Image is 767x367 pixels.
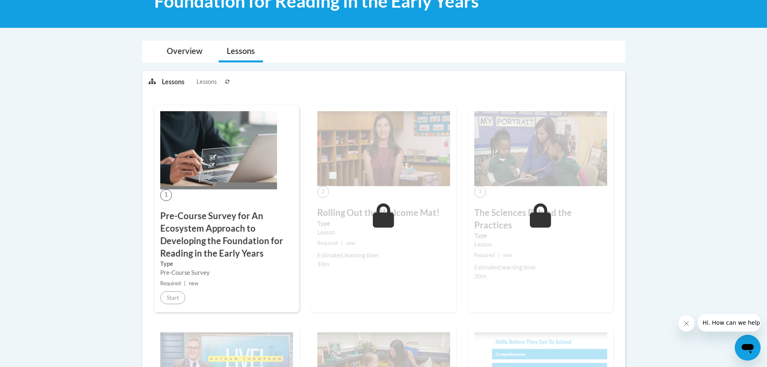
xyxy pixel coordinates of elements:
[160,111,277,189] img: Course Image
[474,186,486,198] span: 3
[474,231,607,240] label: Type
[317,207,450,219] h3: Rolling Out the Welcome Mat!
[317,251,450,260] div: Estimated learning time:
[5,6,65,12] span: Hi. How can we help?
[346,240,356,246] span: new
[317,228,450,237] div: Lesson
[474,207,607,232] h3: The Sciences Behind the Practices
[735,335,761,361] iframe: Button to launch messaging window
[317,111,450,186] img: Course Image
[498,252,500,258] span: |
[317,240,338,246] span: Required
[160,280,181,286] span: Required
[678,315,695,332] iframe: Close message
[317,219,450,228] label: Type
[474,263,607,272] div: Estimated learning time:
[474,252,495,258] span: Required
[159,41,211,62] a: Overview
[160,259,293,268] label: Type
[474,111,607,186] img: Course Image
[160,189,172,201] span: 1
[317,186,329,198] span: 2
[698,314,761,332] iframe: Message from company
[160,291,185,304] button: Start
[341,240,343,246] span: |
[474,273,486,280] span: 20m
[474,240,607,249] div: Lesson
[160,210,293,259] h3: Pre-Course Survey for An Ecosystem Approach to Developing the Foundation for Reading in the Early...
[317,261,329,267] span: 10m
[160,268,293,277] div: Pre-Course Survey
[219,41,263,62] a: Lessons
[184,280,186,286] span: |
[189,280,198,286] span: new
[503,252,513,258] span: new
[196,77,217,86] span: Lessons
[162,77,184,86] p: Lessons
